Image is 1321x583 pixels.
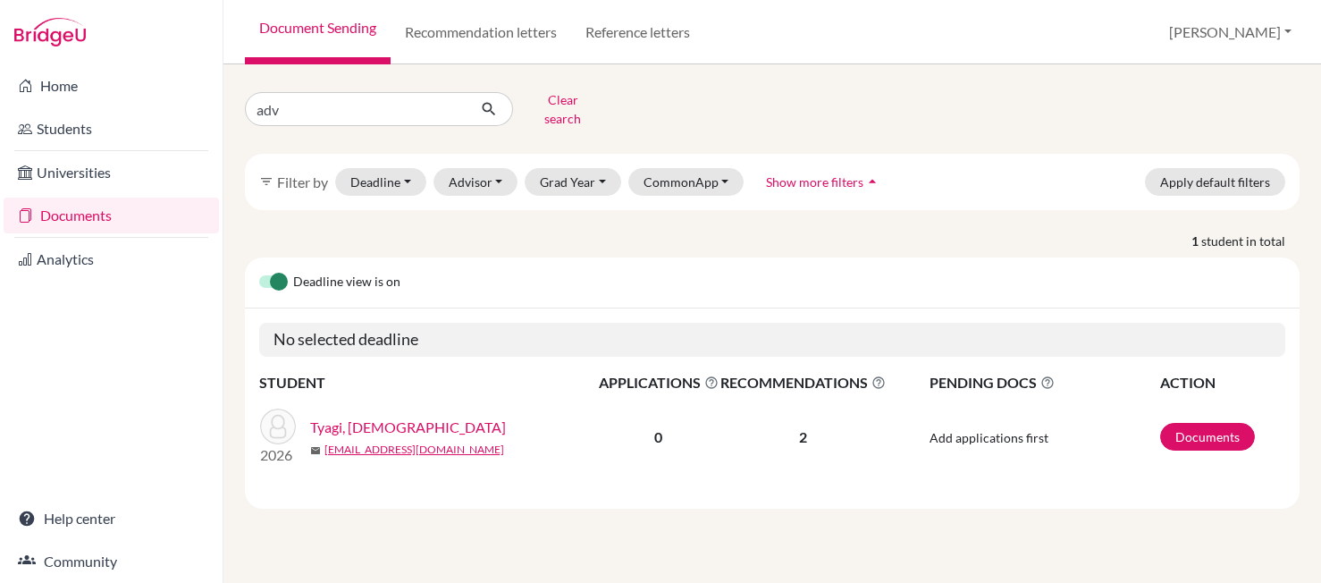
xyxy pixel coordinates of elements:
span: Deadline view is on [293,272,400,293]
a: Documents [4,198,219,233]
a: Universities [4,155,219,190]
span: Filter by [277,173,328,190]
button: Grad Year [525,168,621,196]
a: Home [4,68,219,104]
button: CommonApp [628,168,745,196]
b: 0 [654,428,662,445]
a: Students [4,111,219,147]
span: Show more filters [766,174,863,190]
button: [PERSON_NAME] [1161,15,1300,49]
span: student in total [1201,232,1300,250]
a: Analytics [4,241,219,277]
button: Deadline [335,168,426,196]
a: Community [4,544,219,579]
button: Clear search [513,86,612,132]
th: ACTION [1159,371,1285,394]
a: [EMAIL_ADDRESS][DOMAIN_NAME] [324,442,504,458]
p: 2 [720,427,886,448]
h5: No selected deadline [259,323,1285,357]
p: 2026 [260,444,296,466]
button: Apply default filters [1145,168,1285,196]
span: PENDING DOCS [930,372,1158,393]
span: mail [310,445,321,456]
a: Documents [1160,423,1255,451]
strong: 1 [1191,232,1201,250]
button: Show more filtersarrow_drop_up [751,168,896,196]
input: Find student by name... [245,92,467,126]
span: RECOMMENDATIONS [720,372,886,393]
img: Tyagi, Advaita [260,409,296,444]
i: arrow_drop_up [863,173,881,190]
i: filter_list [259,174,273,189]
button: Advisor [433,168,518,196]
span: Add applications first [930,430,1048,445]
th: STUDENT [259,371,598,394]
a: Help center [4,501,219,537]
img: Bridge-U [14,18,86,46]
span: APPLICATIONS [599,372,719,393]
a: Tyagi, [DEMOGRAPHIC_DATA] [310,417,506,438]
